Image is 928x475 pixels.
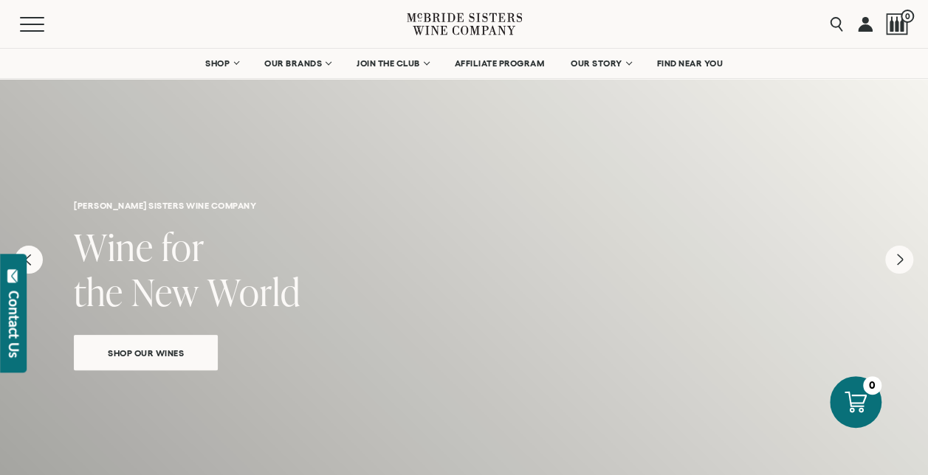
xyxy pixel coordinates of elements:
[131,266,199,317] span: New
[207,266,300,317] span: World
[885,246,913,274] button: Next
[74,221,154,272] span: Wine
[162,221,204,272] span: for
[196,49,247,78] a: SHOP
[445,49,554,78] a: AFFILIATE PROGRAM
[82,344,210,361] span: Shop Our Wines
[571,58,622,69] span: OUR STORY
[647,49,733,78] a: FIND NEAR YOU
[455,58,545,69] span: AFFILIATE PROGRAM
[15,246,43,274] button: Previous
[255,49,340,78] a: OUR BRANDS
[74,201,854,210] h6: [PERSON_NAME] sisters wine company
[657,58,724,69] span: FIND NEAR YOU
[74,335,218,370] a: Shop Our Wines
[901,10,914,23] span: 0
[561,49,640,78] a: OUR STORY
[264,58,322,69] span: OUR BRANDS
[347,49,438,78] a: JOIN THE CLUB
[205,58,230,69] span: SHOP
[7,291,21,358] div: Contact Us
[357,58,420,69] span: JOIN THE CLUB
[20,17,73,32] button: Mobile Menu Trigger
[863,376,881,395] div: 0
[74,266,123,317] span: the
